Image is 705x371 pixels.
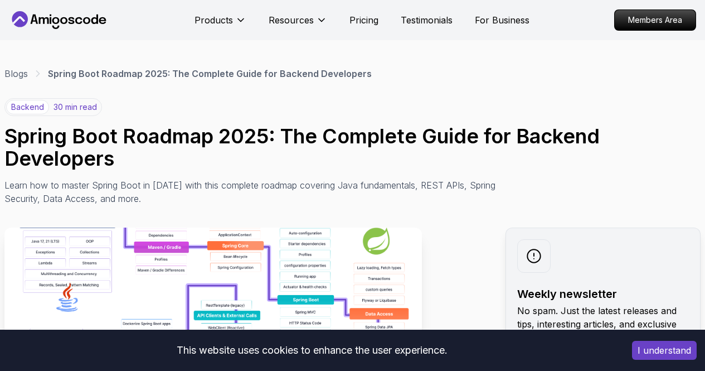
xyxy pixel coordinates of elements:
[4,179,504,205] p: Learn how to master Spring Boot in [DATE] with this complete roadmap covering Java fundamentals, ...
[269,13,327,36] button: Resources
[614,9,696,31] a: Members Area
[195,13,233,27] p: Products
[269,13,314,27] p: Resources
[517,304,689,344] p: No spam. Just the latest releases and tips, interesting articles, and exclusive interviews in you...
[6,100,49,114] p: backend
[48,67,372,80] p: Spring Boot Roadmap 2025: The Complete Guide for Backend Developers
[475,13,529,27] a: For Business
[195,13,246,36] button: Products
[8,338,615,363] div: This website uses cookies to enhance the user experience.
[517,286,689,302] h2: Weekly newsletter
[632,341,697,360] button: Accept cookies
[349,13,378,27] a: Pricing
[4,67,28,80] a: Blogs
[54,102,97,113] p: 30 min read
[401,13,453,27] a: Testimonials
[615,10,696,30] p: Members Area
[4,125,701,170] h1: Spring Boot Roadmap 2025: The Complete Guide for Backend Developers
